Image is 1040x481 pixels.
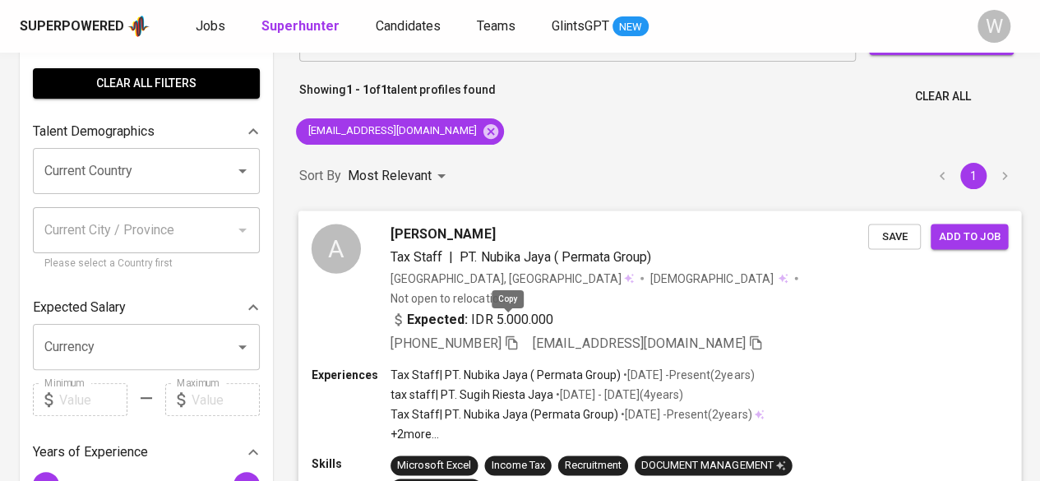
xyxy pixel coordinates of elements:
a: Superhunter [261,16,343,37]
nav: pagination navigation [927,163,1020,189]
span: Clear All filters [46,73,247,94]
div: Recruitment [565,458,622,474]
button: Clear All filters [33,68,260,99]
span: | [449,247,453,266]
div: Superpowered [20,17,124,36]
p: Tax Staff | PT. Nubika Jaya (Permata Group) [391,406,618,423]
p: Sort By [299,166,341,186]
div: Talent Demographics [33,115,260,148]
a: Superpoweredapp logo [20,14,150,39]
span: Candidates [376,18,441,34]
div: [EMAIL_ADDRESS][DOMAIN_NAME] [296,118,504,145]
div: [GEOGRAPHIC_DATA], [GEOGRAPHIC_DATA] [391,270,634,286]
input: Value [59,383,127,416]
div: Most Relevant [348,161,451,192]
p: Years of Experience [33,442,148,462]
span: Teams [477,18,515,34]
span: Clear All [915,86,971,107]
button: Open [231,160,254,183]
p: tax staff | PT. Sugih Riesta Jaya [391,386,553,403]
div: Microsoft Excel [397,458,471,474]
input: Value [192,383,260,416]
div: Expected Salary [33,291,260,324]
p: • [DATE] - Present ( 2 years ) [618,406,751,423]
a: Jobs [196,16,229,37]
button: Open [231,335,254,358]
button: Add to job [931,224,1008,249]
span: [PHONE_NUMBER] [391,335,501,350]
p: Experiences [312,366,391,382]
div: IDR 5.000.000 [391,309,553,329]
a: Teams [477,16,519,37]
p: Showing of talent profiles found [299,81,496,112]
p: Expected Salary [33,298,126,317]
img: app logo [127,14,150,39]
a: Candidates [376,16,444,37]
span: NEW [612,19,649,35]
p: • [DATE] - Present ( 2 years ) [621,366,754,382]
b: 1 [381,83,387,96]
div: A [312,224,361,273]
p: Skills [312,456,391,472]
b: Expected: [407,309,468,329]
button: Save [868,224,921,249]
p: Most Relevant [348,166,432,186]
span: [PERSON_NAME] [391,224,495,243]
div: Income Tax [491,458,544,474]
span: Jobs [196,18,225,34]
span: GlintsGPT [552,18,609,34]
span: [EMAIL_ADDRESS][DOMAIN_NAME] [533,335,746,350]
span: Save [876,227,913,246]
p: Tax Staff | PT. Nubika Jaya ( Permata Group) [391,366,621,382]
p: +2 more ... [391,426,764,442]
p: Not open to relocation [391,289,505,306]
b: Superhunter [261,18,340,34]
a: GlintsGPT NEW [552,16,649,37]
span: Add to job [939,227,1000,246]
span: Tax Staff [391,248,442,264]
button: Clear All [908,81,978,112]
span: [EMAIL_ADDRESS][DOMAIN_NAME] [296,123,487,139]
button: page 1 [960,163,987,189]
b: 1 - 1 [346,83,369,96]
p: Talent Demographics [33,122,155,141]
div: W [978,10,1010,43]
div: Years of Experience [33,436,260,469]
span: PT. Nubika Jaya ( Permata Group) [460,248,651,264]
span: [DEMOGRAPHIC_DATA] [650,270,775,286]
div: DOCUMENT MANAGEMENT [641,458,786,474]
p: • [DATE] - [DATE] ( 4 years ) [553,386,683,403]
p: Please select a Country first [44,256,248,272]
